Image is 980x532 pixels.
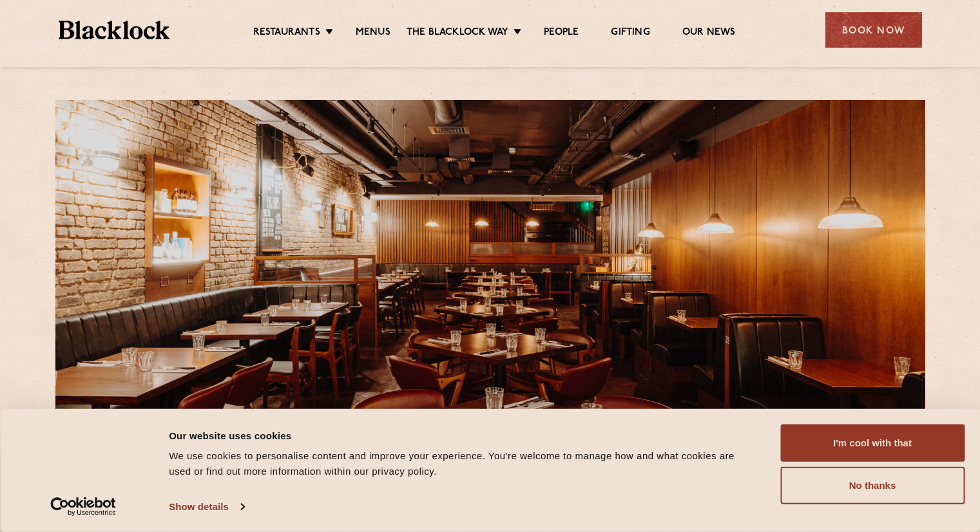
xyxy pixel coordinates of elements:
[169,448,751,479] div: We use cookies to personalise content and improve your experience. You're welcome to manage how a...
[682,26,736,41] a: Our News
[825,12,922,48] div: Book Now
[780,424,965,462] button: I'm cool with that
[544,26,579,41] a: People
[407,26,508,41] a: The Blacklock Way
[169,497,244,517] a: Show details
[253,26,320,41] a: Restaurants
[27,497,140,517] a: Usercentrics Cookiebot - opens in a new window
[611,26,649,41] a: Gifting
[780,467,965,504] button: No thanks
[356,26,390,41] a: Menus
[59,21,170,39] img: BL_Textured_Logo-footer-cropped.svg
[169,428,751,443] div: Our website uses cookies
